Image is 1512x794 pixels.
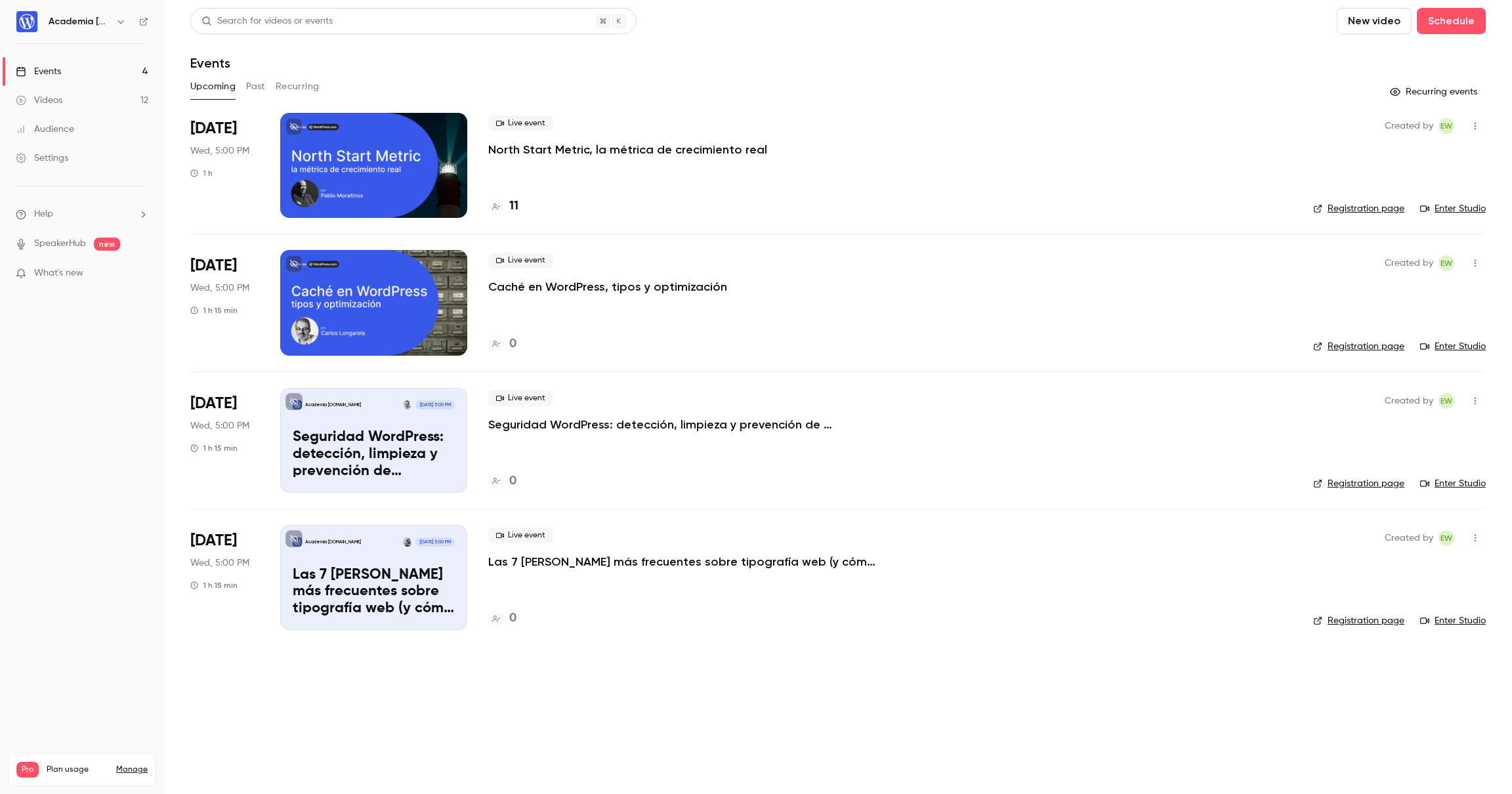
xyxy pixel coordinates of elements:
[1313,202,1404,215] a: Registration page
[488,335,516,353] a: 0
[1438,255,1454,271] span: ES WPCOM
[1313,614,1404,627] a: Registration page
[1440,393,1452,409] span: EW
[488,115,553,131] span: Live event
[509,610,516,627] h4: 0
[190,255,237,276] span: [DATE]
[276,76,320,97] button: Recurring
[190,282,249,295] span: Wed, 5:00 PM
[403,537,412,547] img: Ana Cirujano
[190,305,238,316] div: 1 h 15 min
[1313,477,1404,490] a: Registration page
[1385,530,1433,546] span: Created by
[49,15,110,28] h6: Academia [DOMAIN_NAME]
[280,388,467,493] a: Seguridad WordPress: detección, limpieza y prevención de amenazasAcademia [DOMAIN_NAME]Carlos Lon...
[403,400,412,409] img: Carlos Longarela
[190,525,259,630] div: Oct 8 Wed, 5:00 PM (Atlantic/Canary)
[488,528,553,543] span: Live event
[1417,8,1486,34] button: Schedule
[190,168,213,178] div: 1 h
[1438,530,1454,546] span: ES WPCOM
[415,400,454,409] span: [DATE] 5:00 PM
[509,335,516,353] h4: 0
[1420,202,1486,215] a: Enter Studio
[34,266,83,280] span: What's new
[488,390,553,406] span: Live event
[190,55,230,71] h1: Events
[1440,530,1452,546] span: EW
[1440,118,1452,134] span: EW
[190,144,249,157] span: Wed, 5:00 PM
[1385,118,1433,134] span: Created by
[34,207,53,221] span: Help
[1438,118,1454,134] span: ES WPCOM
[1313,340,1404,353] a: Registration page
[16,123,74,136] div: Audience
[94,238,120,251] span: new
[16,152,68,165] div: Settings
[133,268,148,280] iframe: Noticeable Trigger
[1337,8,1412,34] button: New video
[280,525,467,630] a: Las 7 dudas más frecuentes sobre tipografía web (y cómo resolverlas)Academia [DOMAIN_NAME]Ana Cir...
[190,443,238,453] div: 1 h 15 min
[190,556,249,570] span: Wed, 5:00 PM
[488,472,516,490] a: 0
[1385,393,1433,409] span: Created by
[190,530,237,551] span: [DATE]
[246,76,265,97] button: Past
[488,253,553,268] span: Live event
[16,65,61,78] div: Events
[16,94,62,107] div: Videos
[1438,393,1454,409] span: ES WPCOM
[190,250,259,355] div: Sep 17 Wed, 5:00 PM (Atlantic/Canary)
[509,472,516,490] h4: 0
[190,113,259,218] div: Sep 10 Wed, 6:00 PM (Europe/Madrid)
[293,429,455,480] p: Seguridad WordPress: detección, limpieza y prevención de amenazas
[1420,340,1486,353] a: Enter Studio
[305,539,361,545] p: Academia [DOMAIN_NAME]
[1385,255,1433,271] span: Created by
[16,11,37,32] img: Academia WordPress.com
[34,237,86,251] a: SpeakerHub
[16,762,39,778] span: Pro
[190,393,237,414] span: [DATE]
[509,198,518,215] h4: 11
[305,402,361,408] p: Academia [DOMAIN_NAME]
[1440,255,1452,271] span: EW
[488,554,882,570] a: Las 7 [PERSON_NAME] más frecuentes sobre tipografía web (y cómo resolverlas)
[16,207,148,221] li: help-dropdown-opener
[1384,81,1486,102] button: Recurring events
[1420,614,1486,627] a: Enter Studio
[190,76,236,97] button: Upcoming
[190,419,249,432] span: Wed, 5:00 PM
[190,580,238,591] div: 1 h 15 min
[201,14,333,28] div: Search for videos or events
[116,764,148,775] a: Manage
[190,388,259,493] div: Oct 1 Wed, 5:00 PM (Atlantic/Canary)
[488,198,518,215] a: 11
[488,142,767,157] a: North Start Metric, la métrica de crecimiento real
[415,537,454,547] span: [DATE] 5:00 PM
[293,567,455,617] p: Las 7 [PERSON_NAME] más frecuentes sobre tipografía web (y cómo resolverlas)
[1420,477,1486,490] a: Enter Studio
[47,764,108,775] span: Plan usage
[488,610,516,627] a: 0
[488,279,727,295] a: Caché en WordPress, tipos y optimización
[488,417,882,432] a: Seguridad WordPress: detección, limpieza y prevención de amenazas
[190,118,237,139] span: [DATE]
